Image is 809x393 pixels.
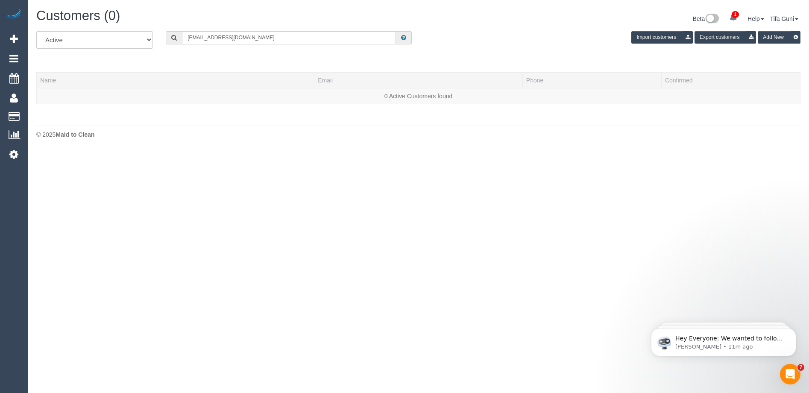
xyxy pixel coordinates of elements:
[314,72,523,88] th: Email
[732,11,739,18] span: 1
[692,15,719,22] a: Beta
[747,15,764,22] a: Help
[37,72,314,88] th: Name
[36,130,800,139] div: © 2025
[695,31,756,44] button: Export customers
[705,14,719,25] img: New interface
[522,72,661,88] th: Phone
[638,310,809,370] iframe: Intercom notifications message
[770,15,798,22] a: Tifa Guni
[725,9,742,27] a: 1
[5,9,22,21] img: Automaid Logo
[37,25,146,117] span: Hey Everyone: We wanted to follow up and let you know we have been closely monitoring the account...
[36,8,120,23] span: Customers (0)
[37,33,147,41] p: Message from Ellie, sent 11m ago
[631,31,693,44] button: Import customers
[758,31,800,44] button: Add New
[797,364,804,371] span: 7
[182,31,396,44] input: Search customers ...
[37,88,800,104] td: 0 Active Customers found
[56,131,94,138] strong: Maid to Clean
[780,364,800,384] iframe: Intercom live chat
[661,72,800,88] th: Confirmed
